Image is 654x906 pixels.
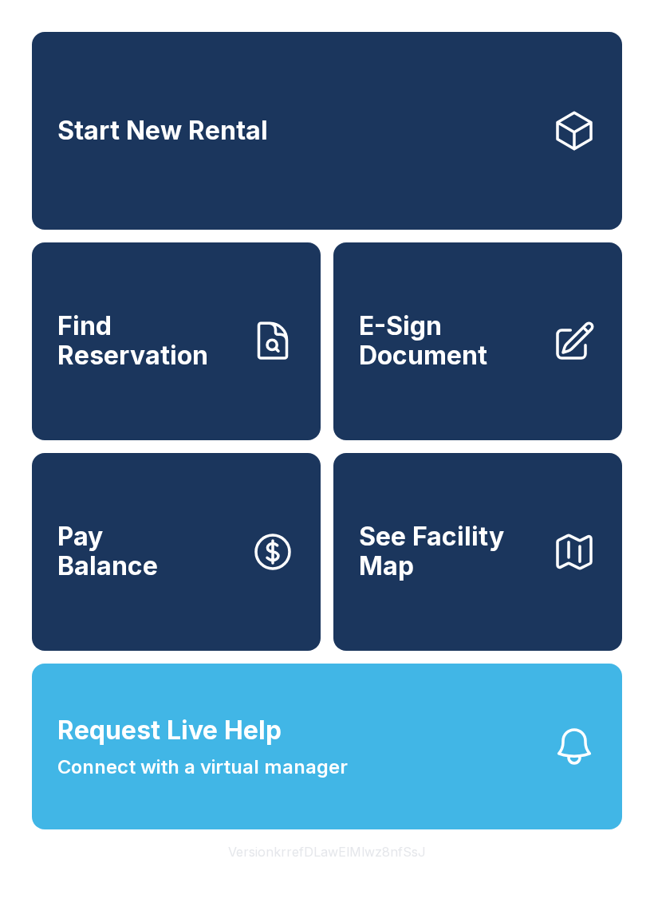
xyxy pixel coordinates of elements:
span: Connect with a virtual manager [57,753,348,782]
button: Request Live HelpConnect with a virtual manager [32,664,622,829]
span: Start New Rental [57,116,268,146]
span: See Facility Map [359,522,539,581]
a: Find Reservation [32,242,321,440]
span: Find Reservation [57,312,238,370]
span: Request Live Help [57,711,282,750]
button: VersionkrrefDLawElMlwz8nfSsJ [215,829,439,874]
span: Pay Balance [57,522,158,581]
button: PayBalance [32,453,321,651]
a: Start New Rental [32,32,622,230]
span: E-Sign Document [359,312,539,370]
button: See Facility Map [333,453,622,651]
a: E-Sign Document [333,242,622,440]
